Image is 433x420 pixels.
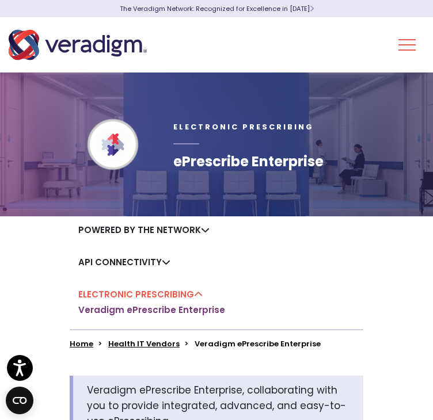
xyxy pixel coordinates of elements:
[70,338,93,349] a: Home
[78,224,210,236] a: Powered by the Network
[78,304,225,316] a: Veradigm ePrescribe Enterprise
[108,338,180,349] a: Health IT Vendors
[78,288,203,300] a: Electronic Prescribing
[78,256,170,268] a: API Connectivity
[173,122,314,132] span: Electronic Prescribing
[173,154,324,170] h1: ePrescribe Enterprise
[6,387,33,414] button: Open CMP widget
[310,4,314,13] span: Learn More
[120,4,314,13] a: The Veradigm Network: Recognized for Excellence in [DATE]Learn More
[398,30,416,60] button: Toggle Navigation Menu
[9,26,147,64] img: Veradigm logo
